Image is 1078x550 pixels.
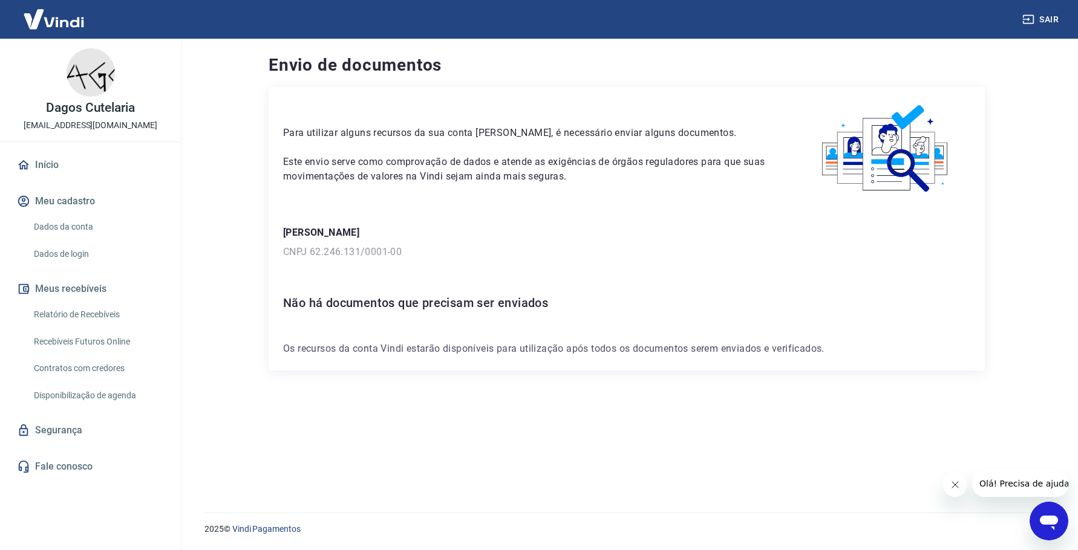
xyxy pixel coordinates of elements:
[283,126,773,140] p: Para utilizar alguns recursos da sua conta [PERSON_NAME], é necessário enviar alguns documentos.
[29,329,166,354] a: Recebíveis Futuros Online
[204,523,1049,535] p: 2025 ©
[15,1,93,37] img: Vindi
[802,102,970,196] img: waiting_documents.41d9841a9773e5fdf392cede4d13b617.svg
[1020,8,1063,31] button: Sair
[29,383,166,408] a: Disponibilização de agenda
[29,356,166,381] a: Contratos com credores
[15,188,166,215] button: Meu cadastro
[283,245,970,259] p: CNPJ 62.246.131/0001-00
[269,53,985,77] h4: Envio de documentos
[15,417,166,444] a: Segurança
[1030,502,1068,540] iframe: Botão para abrir a janela de mensagens
[24,119,157,132] p: [EMAIL_ADDRESS][DOMAIN_NAME]
[283,293,970,312] h6: Não há documentos que precisam ser enviados
[232,524,301,534] a: Vindi Pagamentos
[972,470,1068,497] iframe: Mensagem da empresa
[46,102,135,114] p: Dagos Cutelaria
[943,473,967,497] iframe: Fechar mensagem
[15,453,166,480] a: Fale conosco
[29,302,166,327] a: Relatório de Recebíveis
[29,242,166,267] a: Dados de login
[7,8,102,18] span: Olá! Precisa de ajuda?
[15,276,166,302] button: Meus recebíveis
[283,155,773,184] p: Este envio serve como comprovação de dados e atende as exigências de órgãos reguladores para que ...
[29,215,166,239] a: Dados da conta
[283,341,970,356] p: Os recursos da conta Vindi estarão disponíveis para utilização após todos os documentos serem env...
[15,152,166,178] a: Início
[67,48,115,97] img: 23915e3c-f8f6-4152-bc08-2a5f179b5e75.jpeg
[283,225,970,240] p: [PERSON_NAME]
